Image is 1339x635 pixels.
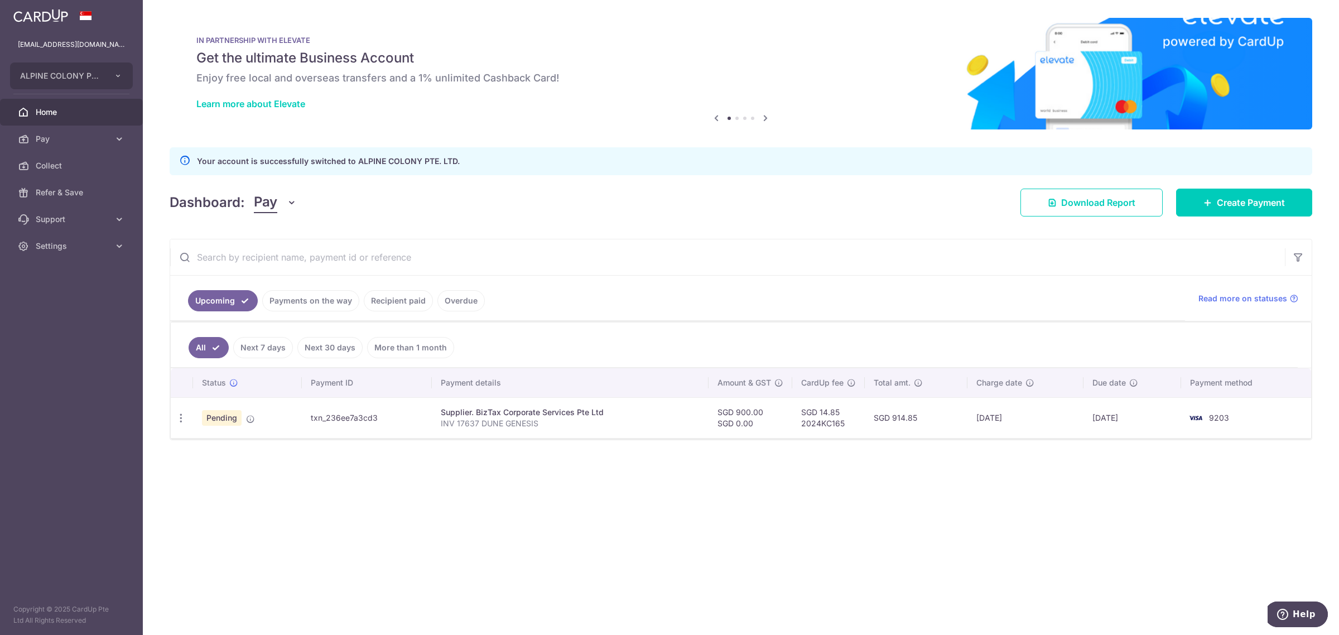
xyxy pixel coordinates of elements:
[202,377,226,388] span: Status
[364,290,433,311] a: Recipient paid
[25,8,48,18] span: Help
[36,133,109,145] span: Pay
[297,337,363,358] a: Next 30 days
[36,240,109,252] span: Settings
[36,107,109,118] span: Home
[717,377,771,388] span: Amount & GST
[1268,602,1328,629] iframe: Opens a widget where you can find more information
[196,49,1285,67] h5: Get the ultimate Business Account
[976,377,1022,388] span: Charge date
[20,70,103,81] span: ALPINE COLONY PTE. LTD.
[1176,189,1312,217] a: Create Payment
[18,39,125,50] p: [EMAIL_ADDRESS][DOMAIN_NAME]
[792,397,865,438] td: SGD 14.85 2024KC165
[1198,293,1298,304] a: Read more on statuses
[196,98,305,109] a: Learn more about Elevate
[1083,397,1181,438] td: [DATE]
[367,337,454,358] a: More than 1 month
[1061,196,1135,209] span: Download Report
[202,410,242,426] span: Pending
[709,397,792,438] td: SGD 900.00 SGD 0.00
[188,290,258,311] a: Upcoming
[196,71,1285,85] h6: Enjoy free local and overseas transfers and a 1% unlimited Cashback Card!
[967,397,1083,438] td: [DATE]
[865,397,967,438] td: SGD 914.85
[1092,377,1126,388] span: Due date
[1184,411,1207,425] img: Bank Card
[196,36,1285,45] p: IN PARTNERSHIP WITH ELEVATE
[254,192,297,213] button: Pay
[254,192,277,213] span: Pay
[10,62,133,89] button: ALPINE COLONY PTE. LTD.
[1198,293,1287,304] span: Read more on statuses
[36,214,109,225] span: Support
[441,407,700,418] div: Supplier. BizTax Corporate Services Pte Ltd
[262,290,359,311] a: Payments on the way
[189,337,229,358] a: All
[197,155,460,168] p: Your account is successfully switched to ALPINE COLONY PTE. LTD.
[170,239,1285,275] input: Search by recipient name, payment id or reference
[302,397,432,438] td: txn_236ee7a3cd3
[1217,196,1285,209] span: Create Payment
[801,377,844,388] span: CardUp fee
[36,187,109,198] span: Refer & Save
[441,418,700,429] p: INV 17637 DUNE GENESIS
[437,290,485,311] a: Overdue
[170,193,245,213] h4: Dashboard:
[874,377,911,388] span: Total amt.
[36,160,109,171] span: Collect
[1209,413,1229,422] span: 9203
[1020,189,1163,217] a: Download Report
[302,368,432,397] th: Payment ID
[13,9,68,22] img: CardUp
[170,18,1312,129] img: Renovation banner
[1181,368,1311,397] th: Payment method
[233,337,293,358] a: Next 7 days
[432,368,709,397] th: Payment details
